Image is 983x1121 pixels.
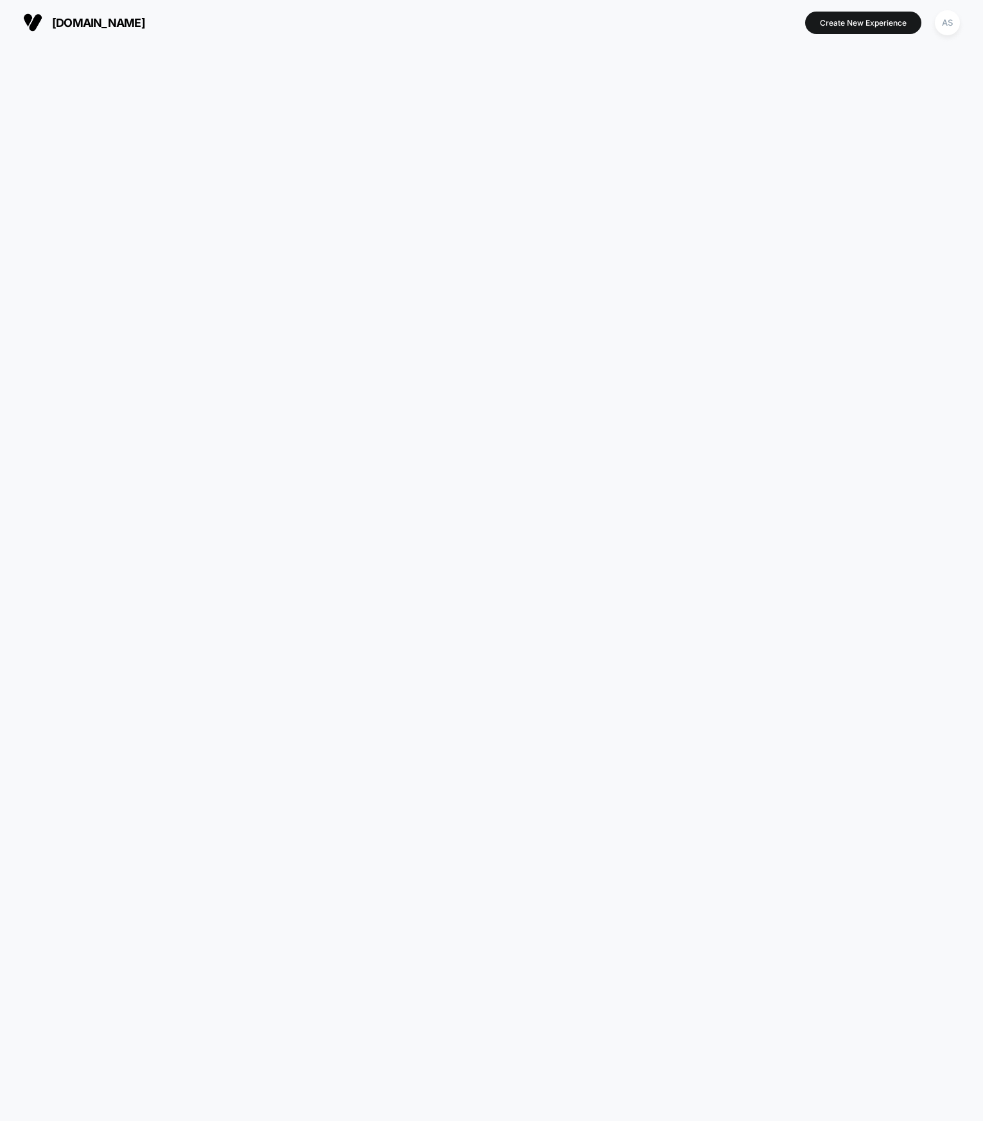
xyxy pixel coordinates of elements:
[52,16,145,30] span: [DOMAIN_NAME]
[19,12,149,33] button: [DOMAIN_NAME]
[805,12,921,34] button: Create New Experience
[935,10,960,35] div: AS
[931,10,964,36] button: AS
[23,13,42,32] img: Visually logo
